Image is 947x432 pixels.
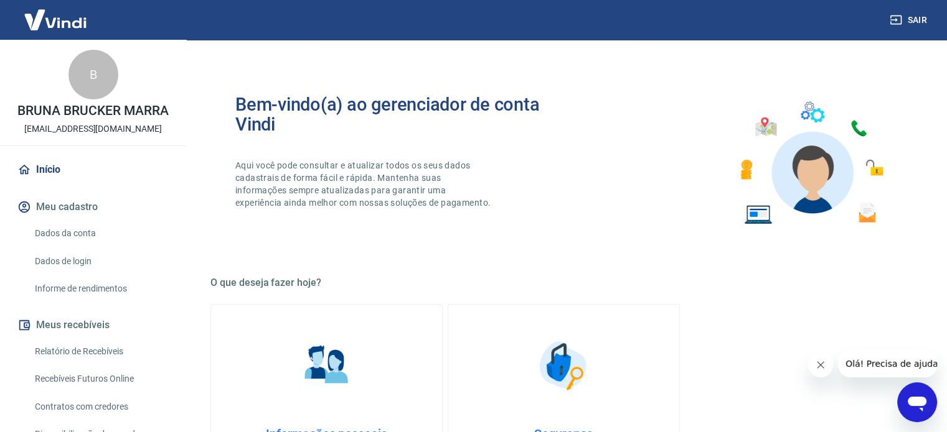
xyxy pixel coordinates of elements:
iframe: Fechar mensagem [808,352,833,377]
img: Segurança [533,334,595,397]
p: Aqui você pode consultar e atualizar todos os seus dados cadastrais de forma fácil e rápida. Mant... [235,159,493,209]
h2: Bem-vindo(a) ao gerenciador de conta Vindi [235,94,564,134]
a: Relatório de Recebíveis [30,339,171,364]
a: Início [15,156,171,183]
p: BRUNA BRUCKER MARRA [17,104,168,117]
button: Meus recebíveis [15,311,171,339]
p: [EMAIL_ADDRESS][DOMAIN_NAME] [24,122,162,136]
iframe: Mensagem da empresa [838,350,937,377]
button: Sair [887,9,932,32]
button: Meu cadastro [15,193,171,221]
a: Informe de rendimentos [30,276,171,301]
img: Informações pessoais [296,334,358,397]
img: Imagem de um avatar masculino com diversos icones exemplificando as funcionalidades do gerenciado... [729,94,892,232]
a: Recebíveis Futuros Online [30,366,171,392]
div: B [68,50,118,99]
iframe: Botão para abrir a janela de mensagens [897,382,937,422]
a: Dados de login [30,249,171,274]
a: Contratos com credores [30,394,171,420]
h5: O que deseja fazer hoje? [210,277,917,289]
a: Dados da conta [30,221,171,246]
img: Vindi [15,1,96,39]
span: Olá! Precisa de ajuda? [7,9,105,19]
